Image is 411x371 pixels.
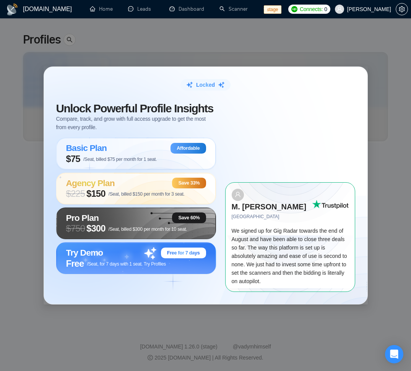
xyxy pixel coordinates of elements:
span: Locked [196,81,215,89]
span: /Seat, billed $75 per month for 1 seat. [83,157,157,162]
span: /Seat, billed $300 per month for 10 seat. [109,227,187,232]
span: user [235,191,241,198]
button: setting [396,3,408,15]
span: setting [396,6,408,12]
a: homeHome [90,6,113,12]
span: user [337,6,342,12]
span: Agency Plan [66,178,115,188]
a: messageLeads [128,6,154,12]
span: 0 [324,5,327,13]
img: sparkle [218,81,225,88]
a: searchScanner [219,6,248,12]
span: Affordable [177,145,200,151]
span: $75 [66,154,80,164]
a: dashboardDashboard [169,6,204,12]
span: Connects: [300,5,323,13]
img: sparkle [186,81,193,88]
span: $300 [86,223,106,234]
span: /Seat, for 7 days with 1 seat. Try Profiles [87,261,166,267]
span: Compare, track, and grow with full access upgrade to get the most from every profile. [56,115,216,131]
span: $ 750 [66,223,85,234]
span: $ 225 [66,188,85,199]
span: $150 [86,188,106,199]
span: ellipsis [263,6,268,11]
span: Free for 7 days [167,250,200,256]
span: /Seat, billed $150 per month for 3 seat. [109,191,185,197]
span: Free [66,258,84,269]
strong: M. [PERSON_NAME] [232,203,307,211]
span: Unlock Insights [56,102,213,115]
img: logo [6,3,18,16]
span: Powerful Profile [93,102,171,115]
span: Try Demo [66,248,103,258]
div: Open Intercom Messenger [385,345,403,363]
span: Save 60% [178,215,200,221]
span: Basic Plan [66,143,107,153]
img: Trust Pilot [312,200,349,209]
span: [GEOGRAPHIC_DATA] [232,213,312,220]
span: Pro Plan [66,213,99,223]
img: upwork-logo.png [291,6,297,12]
span: We signed up for Gig Radar towards the end of August and have been able to close three deals so f... [232,228,347,284]
span: Save 33% [178,180,200,186]
a: setting [396,6,408,12]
